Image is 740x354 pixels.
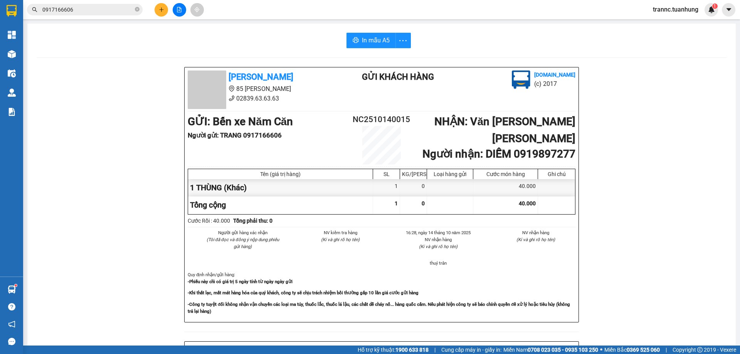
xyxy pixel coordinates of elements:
div: Cước món hàng [475,171,536,177]
strong: 1900 633 818 [395,347,429,353]
b: GỬI : Bến xe Năm Căn [188,115,293,128]
span: notification [8,320,15,328]
button: plus [155,3,168,17]
span: close-circle [135,6,140,13]
span: Miền Bắc [604,346,660,354]
b: NHẬN : Văn [PERSON_NAME] [PERSON_NAME] [434,115,575,145]
h2: NC2510140015 [349,113,414,126]
div: 0 [400,179,427,196]
span: trannc.tuanhung [647,5,705,14]
b: Gửi khách hàng [362,72,434,82]
img: icon-new-feature [708,6,715,13]
span: Miền Nam [503,346,598,354]
span: search [32,7,37,12]
i: (Kí và ghi rõ họ tên) [321,237,360,242]
span: plus [159,7,164,12]
button: file-add [173,3,186,17]
span: phone [229,95,235,101]
input: Tìm tên, số ĐT hoặc mã đơn [42,5,133,14]
button: caret-down [722,3,735,17]
span: copyright [697,347,703,352]
li: (c) 2017 [534,79,575,89]
i: (Kí và ghi rõ họ tên) [516,237,555,242]
li: NV nhận hàng [399,236,478,243]
span: 40.000 [519,200,536,206]
b: Người gửi : TRANG 0917166606 [188,131,282,139]
i: (Tôi đã đọc và đồng ý nộp dung phiếu gửi hàng) [207,237,279,249]
span: question-circle [8,303,15,310]
span: | [434,346,436,354]
li: NV kiểm tra hàng [301,229,380,236]
span: Cung cấp máy in - giấy in: [441,346,501,354]
img: warehouse-icon [8,89,16,97]
img: warehouse-icon [8,50,16,58]
span: caret-down [725,6,732,13]
span: aim [194,7,200,12]
span: In mẫu A5 [362,35,390,45]
b: [PERSON_NAME] [229,72,293,82]
img: logo.jpg [512,70,530,89]
div: Cước Rồi : 40.000 [188,216,230,225]
li: NV nhận hàng [496,229,576,236]
div: 1 THÙNG (Khác) [188,179,373,196]
img: warehouse-icon [8,69,16,77]
li: Người gửi hàng xác nhận [203,229,283,236]
span: more [396,36,410,45]
img: dashboard-icon [8,31,16,39]
li: 16:28, ngày 14 tháng 10 năm 2025 [399,229,478,236]
span: close-circle [135,7,140,12]
span: 0 [422,200,425,206]
span: environment [229,86,235,92]
sup: 1 [712,3,718,9]
div: KG/[PERSON_NAME] [402,171,425,177]
li: 02839.63.63.63 [188,94,331,103]
sup: 1 [15,284,17,287]
span: Hỗ trợ kỹ thuật: [358,346,429,354]
div: 1 [373,179,400,196]
div: Ghi chú [540,171,573,177]
b: Người nhận : DIỄM 0919897277 [422,148,575,160]
button: printerIn mẫu A5 [346,33,396,48]
div: Loại hàng gửi [429,171,471,177]
i: (Kí và ghi rõ họ tên) [419,244,457,249]
span: message [8,338,15,345]
span: 1 [395,200,398,206]
span: ⚪️ [600,348,602,351]
span: printer [353,37,359,44]
li: thuý trân [399,260,478,267]
b: [DOMAIN_NAME] [534,72,575,78]
button: aim [190,3,204,17]
b: Tổng phải thu: 0 [233,218,272,224]
strong: 0708 023 035 - 0935 103 250 [528,347,598,353]
strong: 0369 525 060 [627,347,660,353]
li: 85 [PERSON_NAME] [188,84,331,94]
span: Tổng cộng [190,200,226,210]
strong: -Công ty tuyệt đối không nhận vận chuyển các loại ma túy, thuốc lắc, thuốc lá lậu, các chất dễ ch... [188,302,570,314]
img: solution-icon [8,108,16,116]
button: more [395,33,411,48]
strong: -Khi thất lạc, mất mát hàng hóa của quý khách, công ty sẽ chịu trách nhiệm bồi thường gấp 10 lần ... [188,290,419,295]
div: Quy định nhận/gửi hàng : [188,271,575,315]
span: 1 [713,3,716,9]
span: | [666,346,667,354]
img: logo-vxr [7,5,17,17]
span: file-add [177,7,182,12]
strong: -Phiếu này chỉ có giá trị 5 ngày tính từ ngày ngày gửi [188,279,293,284]
img: warehouse-icon [8,285,16,294]
div: Tên (giá trị hàng) [190,171,371,177]
div: 40.000 [473,179,538,196]
div: SL [375,171,398,177]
